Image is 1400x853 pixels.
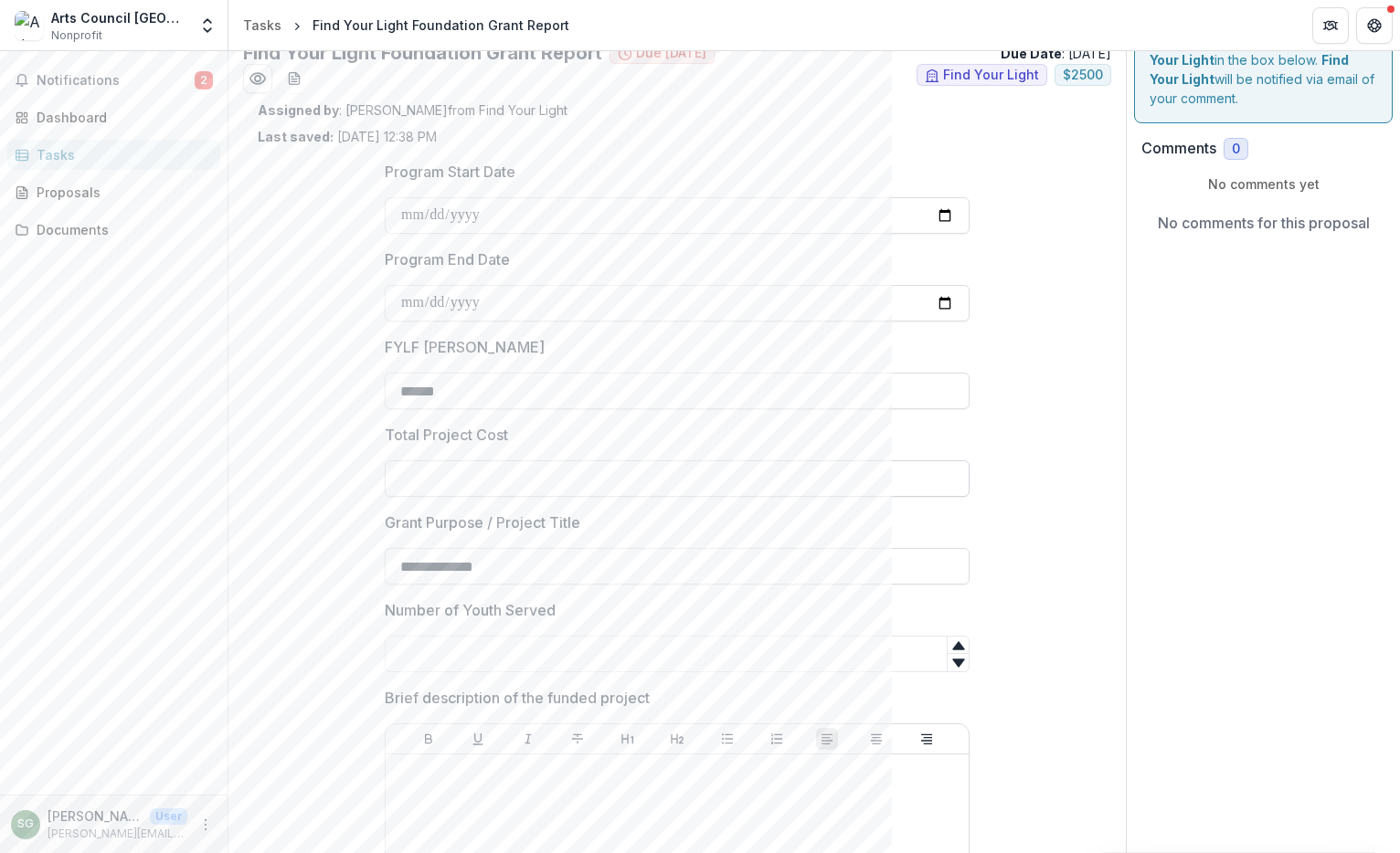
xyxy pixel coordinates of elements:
[243,42,602,64] h2: Find Your Light Foundation Grant Report
[48,806,143,826] p: [PERSON_NAME]
[7,140,220,170] a: Tasks
[666,728,688,750] button: Heading 2
[636,46,706,61] span: Due [DATE]
[385,424,508,446] p: Total Project Cost
[567,728,589,750] button: Strike
[37,73,195,89] span: Notifications
[37,220,206,239] div: Documents
[195,814,217,836] button: More
[385,599,556,621] p: Number of Youth Served
[51,27,102,44] span: Nonprofit
[258,102,339,118] strong: Assigned by
[385,687,650,709] p: Brief description of the funded project
[385,161,515,183] p: Program Start Date
[716,728,738,750] button: Bullet List
[1001,44,1111,63] p: : [DATE]
[943,68,1039,83] span: Find Your Light
[150,808,187,825] p: User
[1063,68,1103,83] span: $ 2500
[385,248,510,270] p: Program End Date
[51,8,187,27] div: Arts Council [GEOGRAPHIC_DATA]
[7,215,220,245] a: Documents
[258,129,334,144] strong: Last saved:
[17,818,34,830] div: Sally Green
[258,127,437,146] p: [DATE] 12:38 PM
[467,728,489,750] button: Underline
[385,511,580,533] p: Grant Purpose / Project Title
[1356,7,1393,44] button: Get Help
[1312,7,1349,44] button: Partners
[1001,46,1062,61] strong: Due Date
[313,16,569,35] div: Find Your Light Foundation Grant Report
[385,336,545,358] p: FYLF [PERSON_NAME]
[1232,142,1240,157] span: 0
[617,728,639,750] button: Heading 1
[816,728,838,750] button: Align Left
[418,728,440,750] button: Bold
[766,728,788,750] button: Ordered List
[37,108,206,127] div: Dashboard
[37,145,206,164] div: Tasks
[195,7,220,44] button: Open entity switcher
[1134,16,1393,123] div: Send comments or questions to in the box below. will be notified via email of your comment.
[236,12,577,38] nav: breadcrumb
[243,16,281,35] div: Tasks
[48,826,187,842] p: [PERSON_NAME][EMAIL_ADDRESS][DOMAIN_NAME]
[236,12,289,38] a: Tasks
[1158,212,1370,234] p: No comments for this proposal
[1141,174,1385,194] p: No comments yet
[37,183,206,202] div: Proposals
[916,728,938,750] button: Align Right
[7,66,220,95] button: Notifications2
[15,11,44,40] img: Arts Council Santa Cruz County
[865,728,887,750] button: Align Center
[243,64,272,93] button: Preview 3998ff81-d883-4b37-8b6f-1b2535342aa7.pdf
[195,71,213,90] span: 2
[280,64,309,93] button: download-word-button
[7,102,220,132] a: Dashboard
[7,177,220,207] a: Proposals
[1141,140,1216,157] h2: Comments
[258,100,1097,120] p: : [PERSON_NAME] from Find Your Light
[517,728,539,750] button: Italicize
